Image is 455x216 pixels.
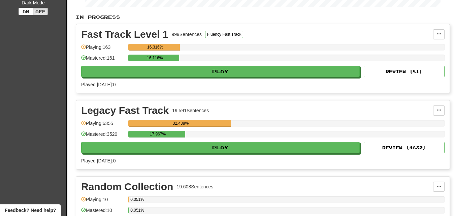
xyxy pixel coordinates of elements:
div: Playing: 163 [81,44,125,55]
button: Review (81) [364,66,445,77]
button: Review (4632) [364,142,445,153]
span: Open feedback widget [5,207,56,214]
div: Playing: 10 [81,196,125,207]
span: Played [DATE]: 0 [81,82,116,87]
div: 19.608 Sentences [176,183,213,190]
button: Play [81,142,360,153]
button: On [19,8,33,15]
div: 999 Sentences [172,31,202,38]
div: Random Collection [81,182,173,192]
div: 16.116% [130,55,179,61]
p: In Progress [76,14,450,21]
div: 16.316% [130,44,180,51]
div: Fast Track Level 1 [81,29,168,39]
button: Play [81,66,360,77]
div: 19.591 Sentences [172,107,209,114]
span: Played [DATE]: 0 [81,158,116,163]
div: Mastered: 161 [81,55,125,66]
div: 17.967% [130,131,185,137]
div: 32.438% [130,120,231,127]
div: Legacy Fast Track [81,105,169,116]
button: Off [33,8,48,15]
button: Fluency Fast Track [205,31,243,38]
div: Mastered: 3520 [81,131,125,142]
div: Playing: 6355 [81,120,125,131]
